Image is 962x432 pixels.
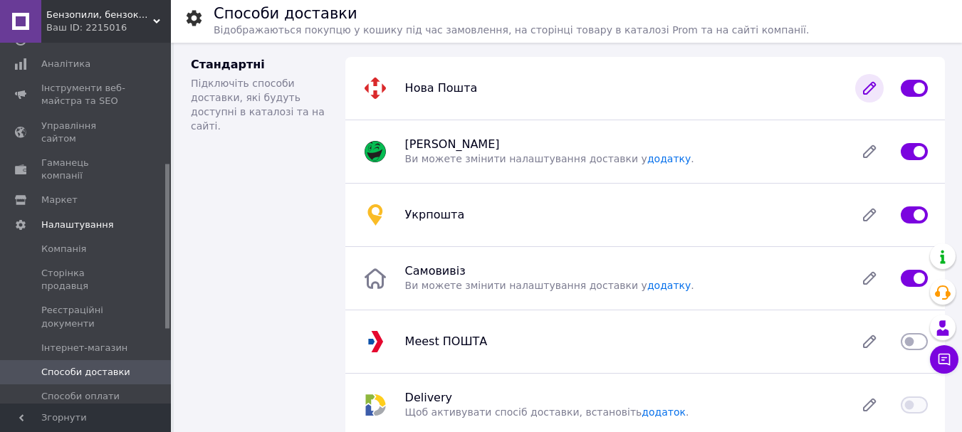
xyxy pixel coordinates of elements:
[405,137,500,151] span: [PERSON_NAME]
[405,208,465,221] span: Укрпошта
[930,345,958,374] button: Чат з покупцем
[41,120,132,145] span: Управління сайтом
[405,264,466,278] span: Самовивіз
[191,78,325,132] span: Підключіть способи доставки, які будуть доступні в каталозі та на сайті.
[191,58,265,71] span: Стандартні
[41,82,132,107] span: Інструменти веб-майстра та SEO
[214,5,357,22] h1: Способи доставки
[405,280,694,291] span: Ви можете змінити налаштування доставки у .
[41,267,132,293] span: Сторінка продавця
[41,390,120,403] span: Способи оплати
[41,366,130,379] span: Способи доставки
[405,406,689,418] span: Щоб активувати спосіб доставки, встановіть .
[41,157,132,182] span: Гаманець компанії
[46,21,171,34] div: Ваш ID: 2215016
[647,153,691,164] a: додатку
[405,81,478,95] span: Нова Пошта
[647,280,691,291] a: додатку
[41,342,127,354] span: Інтернет-магазин
[41,58,90,70] span: Аналітика
[214,24,809,36] span: Відображаються покупцю у кошику під час замовлення, на сторінці товару в каталозі Prom та на сайт...
[46,9,153,21] span: Бензопили, бензокоси, перфоратори, дрилі, лобзики, фени промислові
[41,218,114,231] span: Налаштування
[41,243,86,255] span: Компанія
[41,304,132,330] span: Реєстраційні документи
[642,406,686,418] a: додаток
[41,194,78,206] span: Маркет
[405,334,488,348] span: Meest ПОШТА
[405,391,452,404] span: Delivery
[405,153,694,164] span: Ви можете змінити налаштування доставки у .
